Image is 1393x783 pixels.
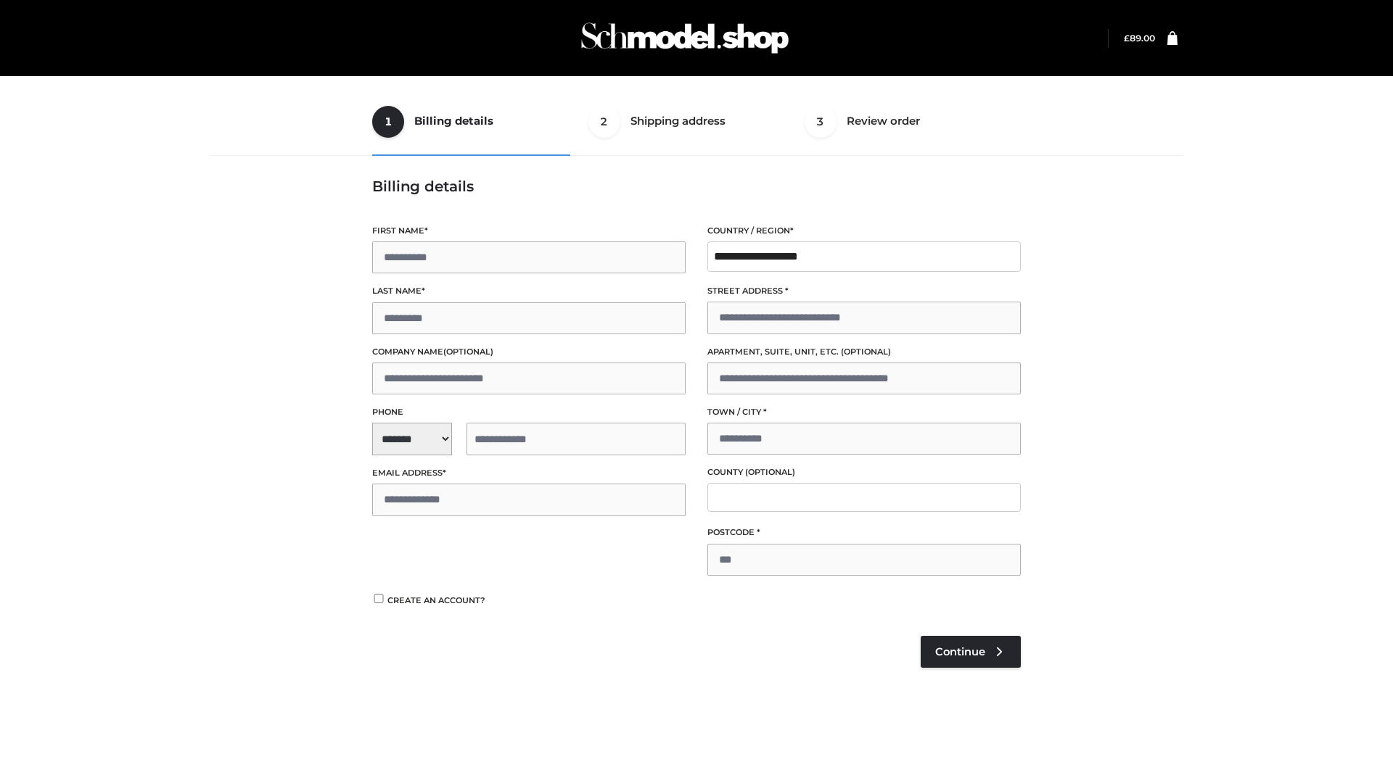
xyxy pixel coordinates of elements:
[443,347,493,357] span: (optional)
[707,284,1021,298] label: Street address
[372,594,385,603] input: Create an account?
[707,465,1021,479] label: County
[707,345,1021,359] label: Apartment, suite, unit, etc.
[707,526,1021,539] label: Postcode
[372,466,686,480] label: Email address
[372,224,686,238] label: First name
[745,467,795,477] span: (optional)
[1124,33,1130,43] span: £
[372,178,1021,195] h3: Billing details
[1124,33,1155,43] bdi: 89.00
[1124,33,1155,43] a: £89.00
[707,405,1021,419] label: Town / City
[576,9,794,67] img: Schmodel Admin 964
[372,345,686,359] label: Company name
[387,595,485,605] span: Create an account?
[372,405,686,419] label: Phone
[841,347,891,357] span: (optional)
[707,224,1021,238] label: Country / Region
[921,636,1021,668] a: Continue
[372,284,686,298] label: Last name
[935,645,985,658] span: Continue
